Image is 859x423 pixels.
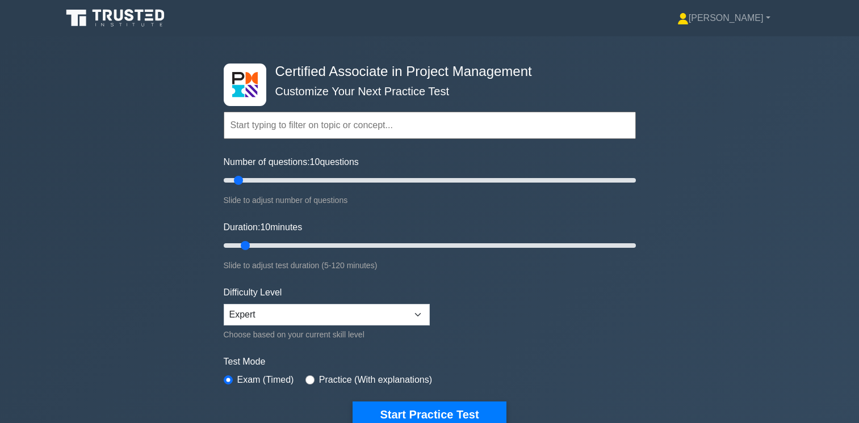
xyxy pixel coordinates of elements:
label: Exam (Timed) [237,373,294,387]
label: Difficulty Level [224,286,282,299]
a: [PERSON_NAME] [650,7,798,29]
input: Start typing to filter on topic or concept... [224,112,636,139]
label: Test Mode [224,355,636,369]
span: 10 [310,157,320,167]
label: Number of questions: questions [224,155,359,169]
span: 10 [260,222,270,232]
div: Slide to adjust test duration (5-120 minutes) [224,259,636,272]
h4: Certified Associate in Project Management [271,64,580,80]
div: Slide to adjust number of questions [224,193,636,207]
label: Practice (With explanations) [319,373,432,387]
label: Duration: minutes [224,221,303,234]
div: Choose based on your current skill level [224,328,430,341]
